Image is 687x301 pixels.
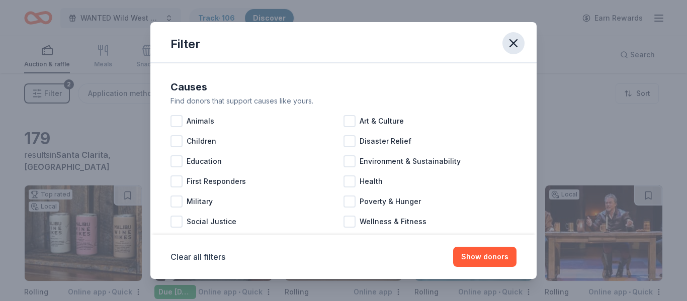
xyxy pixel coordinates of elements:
div: Filter [170,36,200,52]
span: Art & Culture [360,115,404,127]
span: Wellness & Fitness [360,216,426,228]
span: Health [360,175,383,187]
button: Show donors [453,247,517,267]
span: First Responders [187,175,246,187]
span: Poverty & Hunger [360,195,421,208]
span: Military [187,195,213,208]
span: Animals [187,115,214,127]
span: Social Justice [187,216,236,228]
div: Find donors that support causes like yours. [170,95,517,107]
span: Children [187,135,216,147]
span: Disaster Relief [360,135,411,147]
span: Environment & Sustainability [360,155,461,167]
span: Education [187,155,222,167]
div: Causes [170,79,517,95]
button: Clear all filters [170,251,225,263]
